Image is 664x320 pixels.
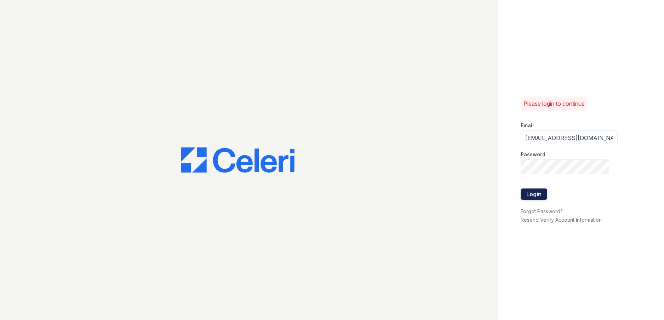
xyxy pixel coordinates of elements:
[521,208,563,214] a: Forgot Password?
[521,151,545,158] label: Password
[521,217,602,223] a: Resend Verify Account Information
[521,122,534,129] label: Email
[181,147,294,173] img: CE_Logo_Blue-a8612792a0a2168367f1c8372b55b34899dd931a85d93a1a3d3e32e68fde9ad4.png
[521,188,547,200] button: Login
[523,99,585,108] p: Please login to continue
